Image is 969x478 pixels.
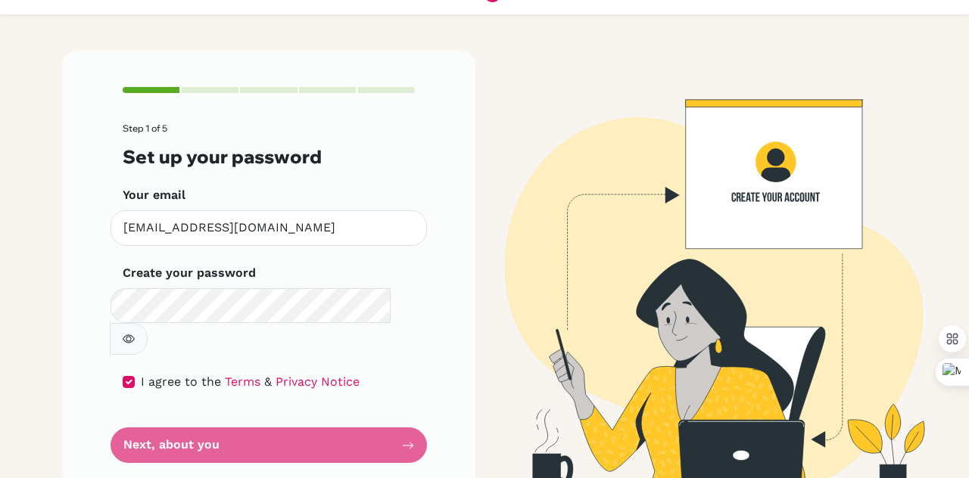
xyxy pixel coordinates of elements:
label: Create your password [123,264,256,282]
a: Terms [225,374,260,389]
span: I agree to the [141,374,221,389]
label: Your email [123,186,185,204]
span: & [264,374,272,389]
h3: Set up your password [123,146,415,168]
input: Insert your email* [111,210,427,246]
span: Step 1 of 5 [123,123,167,134]
a: Privacy Notice [276,374,360,389]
